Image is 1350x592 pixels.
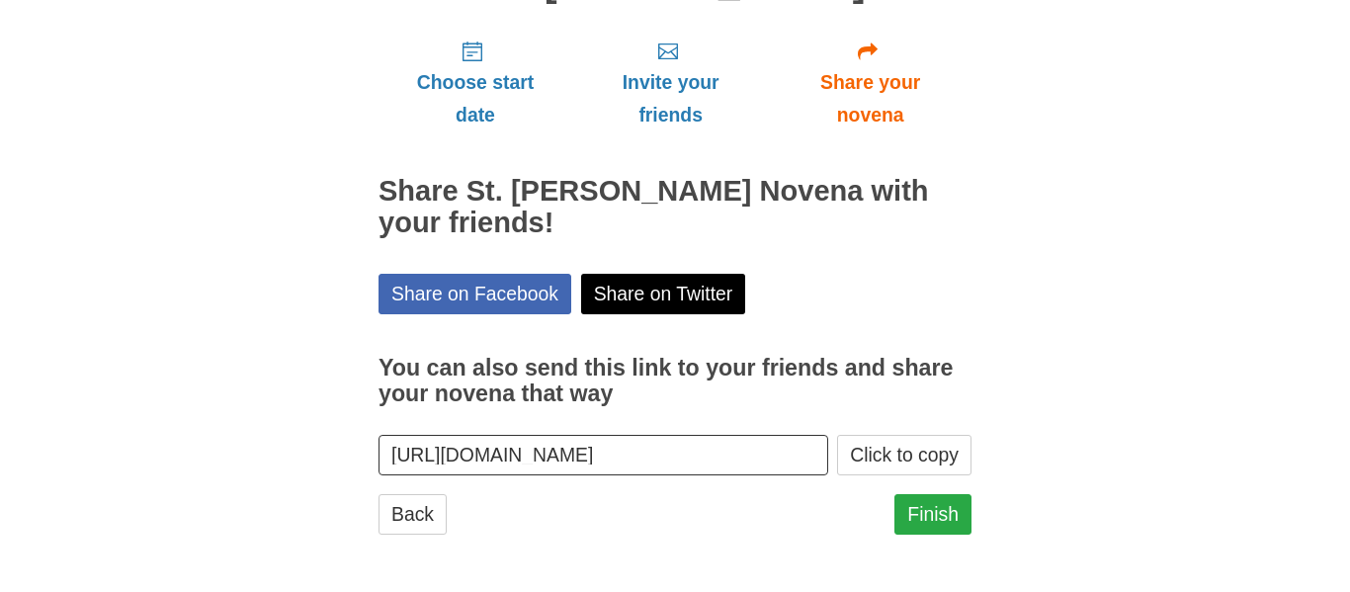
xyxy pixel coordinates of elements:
a: Share your novena [769,24,971,141]
a: Invite your friends [572,24,769,141]
span: Choose start date [398,66,552,131]
h2: Share St. [PERSON_NAME] Novena with your friends! [379,176,971,239]
a: Share on Twitter [581,274,746,314]
span: Invite your friends [592,66,749,131]
h3: You can also send this link to your friends and share your novena that way [379,356,971,406]
button: Click to copy [837,435,971,475]
a: Finish [894,494,971,535]
a: Back [379,494,447,535]
a: Choose start date [379,24,572,141]
a: Share on Facebook [379,274,571,314]
span: Share your novena [789,66,952,131]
